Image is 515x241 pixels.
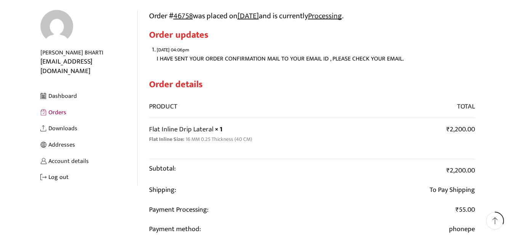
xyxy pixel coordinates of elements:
[40,57,137,77] div: [EMAIL_ADDRESS][DOMAIN_NAME]
[149,124,213,135] a: Flat Inline Drip Lateral
[40,48,137,57] div: [PERSON_NAME] BHARTI
[149,200,371,220] th: Payment Processing:
[149,10,475,22] p: Order # was placed on and is currently .
[40,120,137,137] a: Downloads
[186,135,252,144] p: 16 MM 0.25 Thickness (40 CM)
[371,90,475,118] th: Total
[157,46,475,54] p: [DATE] 04:06pm
[149,220,371,239] th: Payment method:
[446,124,450,135] span: ₹
[149,79,475,90] h2: Order details
[371,220,475,239] td: phonepe
[456,204,459,215] span: ₹
[173,10,193,22] mark: 46758
[446,124,475,135] bdi: 2,200.00
[40,104,137,121] a: Orders
[446,165,450,176] span: ₹
[237,10,259,22] mark: [DATE]
[149,30,475,41] h2: Order updates
[40,153,137,169] a: Account details
[308,10,342,22] mark: Processing
[456,204,475,215] span: 55.00
[149,90,371,118] th: Product
[40,137,137,153] a: Addresses
[149,159,371,181] th: Subtotal:
[40,88,137,104] a: Dashboard
[157,54,475,64] p: I HAVE SENT YOUR ORDER CONFIRMATION MAIL TO YOUR EMAIL ID , PLEASE CHECK YOUR EMAIL.
[40,169,137,185] a: Log out
[371,181,475,200] td: To Pay Shipping
[149,181,371,200] th: Shipping:
[446,165,475,176] span: 2,200.00
[149,135,185,144] strong: Flat Inline Size:
[215,124,223,135] strong: × 1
